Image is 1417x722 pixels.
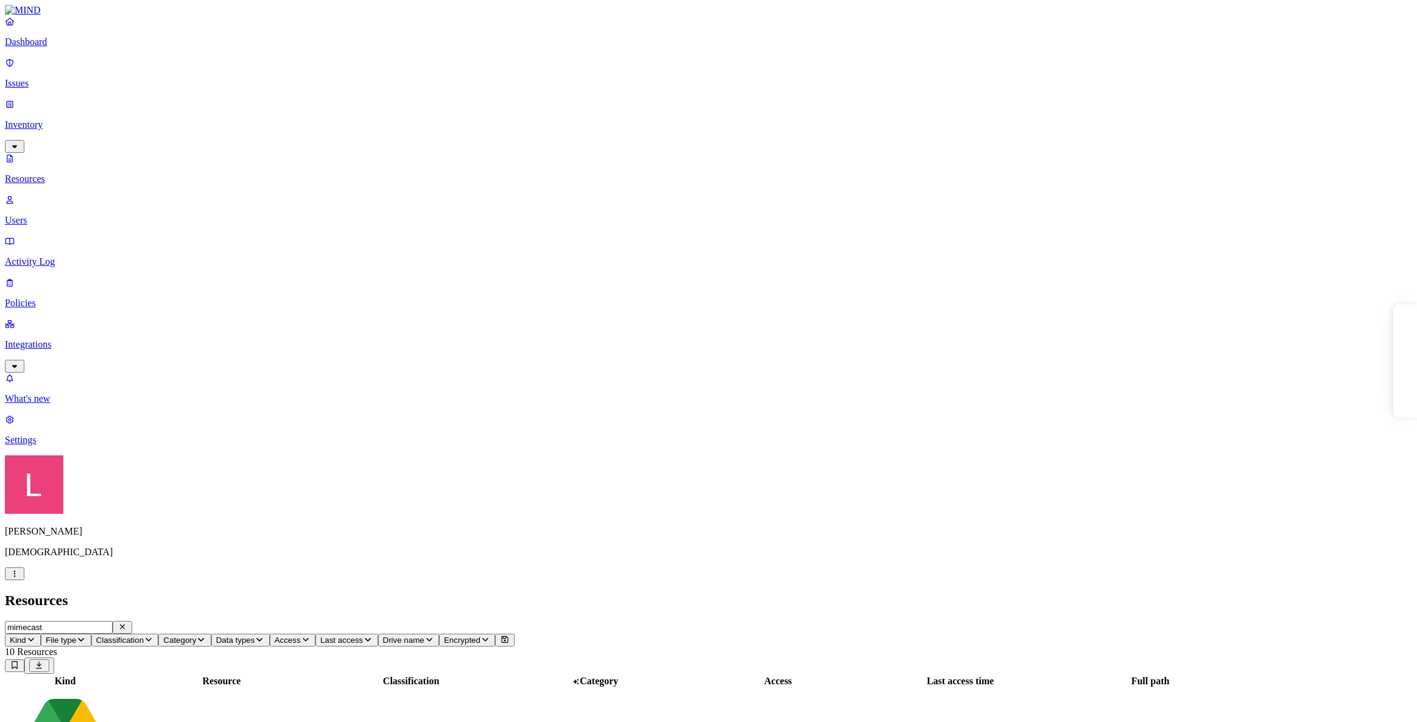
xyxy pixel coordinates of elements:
span: Category [163,636,196,645]
a: Dashboard [5,16,1412,47]
p: Dashboard [5,37,1412,47]
p: Resources [5,173,1412,184]
span: Category [580,676,618,686]
p: Activity Log [5,256,1412,267]
span: Drive name [383,636,424,645]
div: Kind [7,676,124,687]
a: Activity Log [5,236,1412,267]
span: Access [275,636,301,645]
div: Classification [320,676,502,687]
p: [PERSON_NAME] [5,526,1412,537]
p: Inventory [5,119,1412,130]
a: Resources [5,153,1412,184]
a: Inventory [5,99,1412,151]
h2: Resources [5,592,1412,609]
a: Integrations [5,318,1412,371]
span: Encrypted [444,636,480,645]
p: Integrations [5,339,1412,350]
a: MIND [5,5,1412,16]
span: 10 Resources [5,647,57,657]
p: Policies [5,298,1412,309]
p: Issues [5,78,1412,89]
span: Data types [216,636,255,645]
div: Resource [126,676,317,687]
p: What's new [5,393,1412,404]
div: Full path [1053,676,1248,687]
p: [DEMOGRAPHIC_DATA] [5,547,1412,558]
p: Users [5,215,1412,226]
span: Classification [96,636,144,645]
a: Settings [5,414,1412,446]
p: Settings [5,435,1412,446]
a: Issues [5,57,1412,89]
span: Kind [10,636,26,645]
div: Last access time [870,676,1050,687]
span: File type [46,636,76,645]
a: Users [5,194,1412,226]
div: Access [688,676,868,687]
img: Landen Brown [5,455,63,514]
span: Last access [320,636,363,645]
a: What's new [5,373,1412,404]
img: MIND [5,5,41,16]
input: Search [5,621,113,634]
a: Policies [5,277,1412,309]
